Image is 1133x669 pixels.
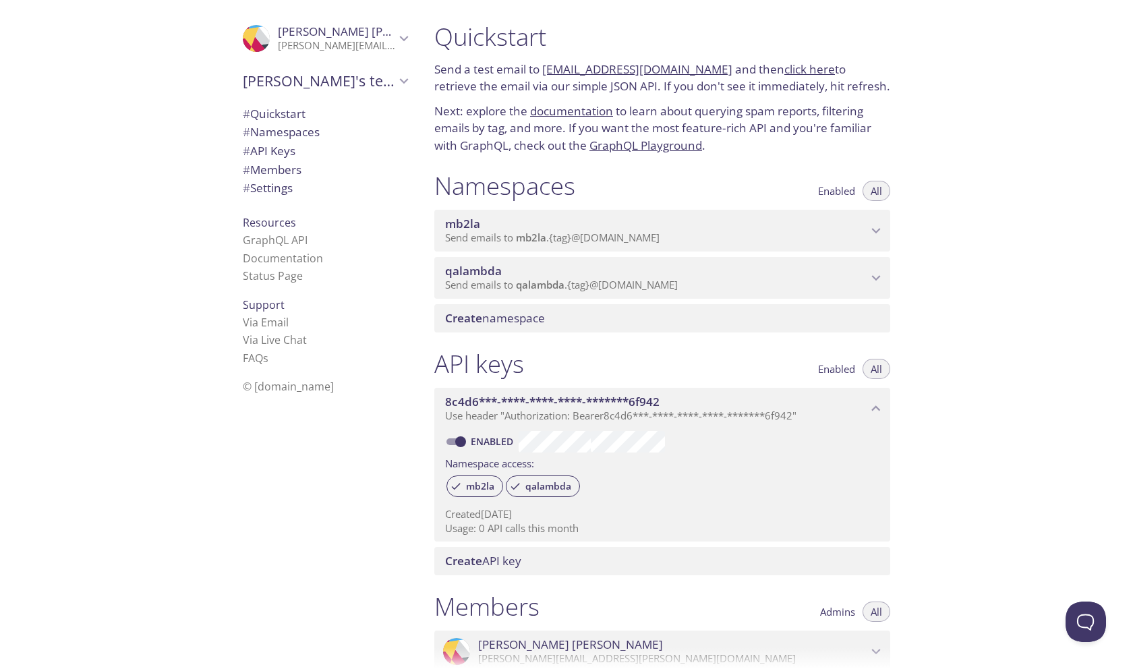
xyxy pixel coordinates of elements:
div: qalambda [506,475,580,497]
h1: Members [434,591,540,622]
label: Namespace access: [445,453,534,472]
p: Created [DATE] [445,507,879,521]
div: Create namespace [434,304,890,332]
span: Create [445,310,482,326]
button: All [863,359,890,379]
span: [PERSON_NAME] [PERSON_NAME] [478,637,663,652]
h1: Quickstart [434,22,890,52]
span: # [243,162,250,177]
div: mb2la [446,475,503,497]
p: Usage: 0 API calls this month [445,521,879,535]
span: © [DOMAIN_NAME] [243,379,334,394]
div: mb2la namespace [434,210,890,252]
span: Send emails to . {tag} @[DOMAIN_NAME] [445,278,678,291]
a: Via Email [243,315,289,330]
span: qalambda [516,278,564,291]
span: mb2la [445,216,480,231]
span: Quickstart [243,106,306,121]
a: Status Page [243,268,303,283]
a: [EMAIL_ADDRESS][DOMAIN_NAME] [542,61,732,77]
div: API Keys [232,142,418,161]
span: qalambda [517,480,579,492]
span: Settings [243,180,293,196]
div: qalambda namespace [434,257,890,299]
span: # [243,143,250,158]
a: Via Live Chat [243,332,307,347]
h1: Namespaces [434,171,575,201]
a: GraphQL API [243,233,308,248]
p: Next: explore the to learn about querying spam reports, filtering emails by tag, and more. If you... [434,103,890,154]
iframe: Help Scout Beacon - Open [1066,602,1106,642]
div: Chris's team [232,63,418,98]
span: # [243,124,250,140]
span: API Keys [243,143,295,158]
a: FAQ [243,351,268,366]
button: Enabled [810,181,863,201]
span: Resources [243,215,296,230]
button: Enabled [810,359,863,379]
button: Admins [812,602,863,622]
button: All [863,181,890,201]
p: Send a test email to and then to retrieve the email via our simple JSON API. If you don't see it ... [434,61,890,95]
div: Members [232,161,418,179]
div: Quickstart [232,105,418,123]
span: [PERSON_NAME]'s team [243,71,395,90]
div: Chris Tran [232,16,418,61]
div: Team Settings [232,179,418,198]
a: Documentation [243,251,323,266]
button: All [863,602,890,622]
p: [PERSON_NAME][EMAIL_ADDRESS][PERSON_NAME][DOMAIN_NAME] [278,39,395,53]
span: # [243,180,250,196]
span: [PERSON_NAME] [PERSON_NAME] [278,24,463,39]
span: qalambda [445,263,502,279]
a: documentation [530,103,613,119]
h1: API keys [434,349,524,379]
div: Create API Key [434,547,890,575]
span: API key [445,553,521,569]
span: mb2la [458,480,502,492]
span: Create [445,553,482,569]
span: mb2la [516,231,546,244]
span: # [243,106,250,121]
span: Namespaces [243,124,320,140]
span: Support [243,297,285,312]
a: click here [784,61,835,77]
span: namespace [445,310,545,326]
span: Members [243,162,301,177]
a: Enabled [469,435,519,448]
span: s [263,351,268,366]
div: Namespaces [232,123,418,142]
a: GraphQL Playground [589,138,702,153]
span: Send emails to . {tag} @[DOMAIN_NAME] [445,231,660,244]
